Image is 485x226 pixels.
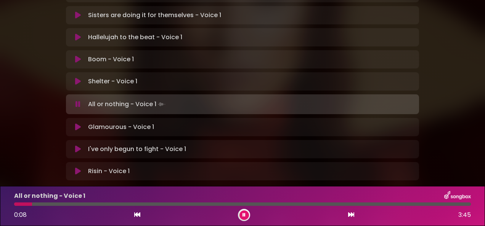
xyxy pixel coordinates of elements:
[88,167,130,176] p: Risin - Voice 1
[444,191,471,201] img: songbox-logo-white.png
[88,99,167,110] p: All or nothing - Voice 1
[14,191,85,201] p: All or nothing - Voice 1
[88,33,182,42] p: Hallelujah to the beat - Voice 1
[156,99,167,110] img: waveform4.gif
[14,210,27,219] span: 0:08
[88,145,186,154] p: I've only begun to fight - Voice 1
[88,55,134,64] p: Boom - Voice 1
[88,123,154,132] p: Glamourous - Voice 1
[458,210,471,220] span: 3:45
[88,11,221,20] p: Sisters are doing it for themselves - Voice 1
[88,77,137,86] p: Shelter - Voice 1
